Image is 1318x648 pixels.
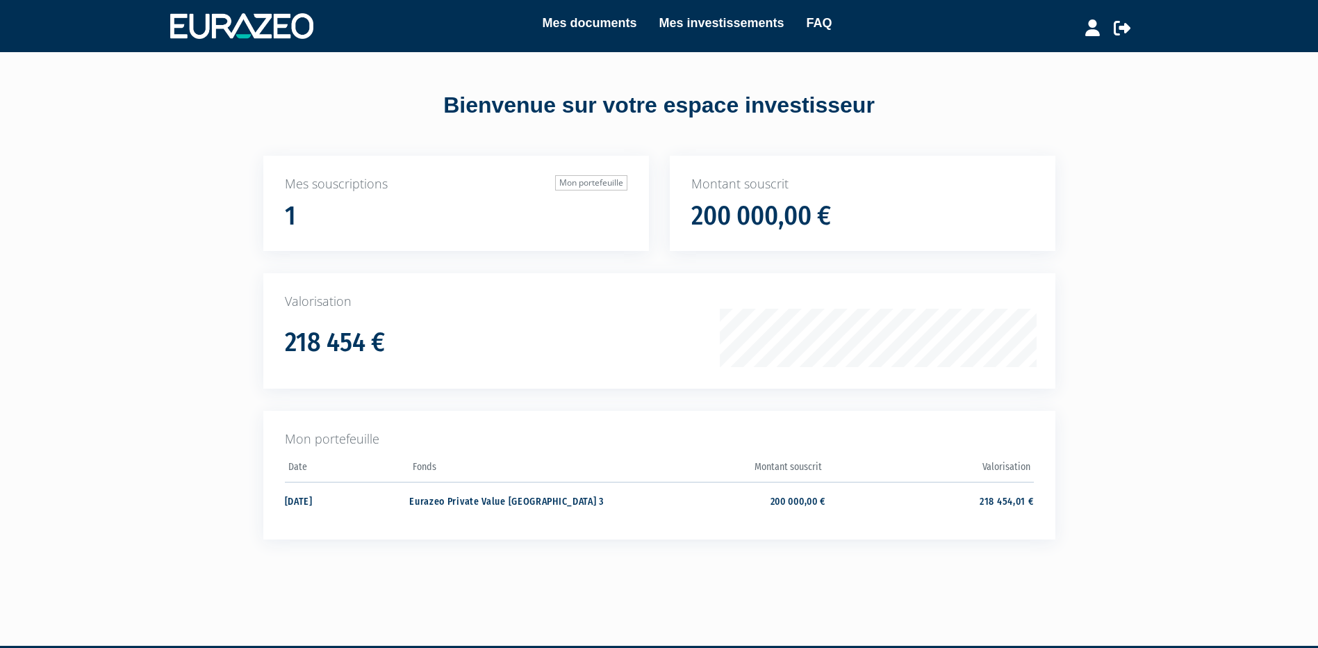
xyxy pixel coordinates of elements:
p: Mon portefeuille [285,430,1034,448]
img: 1732889491-logotype_eurazeo_blanc_rvb.png [170,13,313,38]
p: Mes souscriptions [285,175,627,193]
td: 218 454,01 € [825,482,1033,519]
th: Montant souscrit [618,457,825,483]
h1: 1 [285,202,296,231]
th: Fonds [409,457,617,483]
div: Bienvenue sur votre espace investisseur [232,90,1087,122]
h1: 218 454 € [285,328,385,357]
a: Mon portefeuille [555,175,627,191]
p: Valorisation [285,293,1034,311]
td: Eurazeo Private Value [GEOGRAPHIC_DATA] 3 [409,482,617,519]
p: Montant souscrit [691,175,1034,193]
h1: 200 000,00 € [691,202,831,231]
a: Mes documents [542,13,636,33]
td: [DATE] [285,482,410,519]
td: 200 000,00 € [618,482,825,519]
a: Mes investissements [659,13,784,33]
th: Valorisation [825,457,1033,483]
th: Date [285,457,410,483]
a: FAQ [807,13,832,33]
